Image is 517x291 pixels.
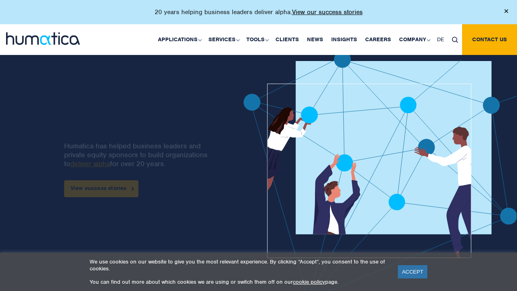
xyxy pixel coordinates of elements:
a: ACCEPT [398,265,427,278]
p: We use cookies on our website to give you the most relevant experience. By clicking “Accept”, you... [90,258,388,272]
img: logo [6,32,80,45]
p: You can find out more about which cookies we are using or switch them off on our page. [90,278,388,285]
a: View our success stories [292,8,363,16]
a: View success stories [64,180,138,197]
img: arrowicon [131,187,134,190]
a: Company [395,24,433,55]
span: DE [437,36,444,43]
a: cookie policy [293,278,325,285]
a: Clients [271,24,303,55]
a: News [303,24,327,55]
a: Applications [154,24,204,55]
a: Tools [242,24,271,55]
a: Careers [361,24,395,55]
a: Contact us [462,24,517,55]
a: Services [204,24,242,55]
p: Humatica has helped business leaders and private equity sponsors to build organizations to for ov... [64,141,214,168]
a: DE [433,24,448,55]
img: search_icon [452,37,458,43]
a: Insights [327,24,361,55]
a: deliver alpha [70,159,110,168]
p: 20 years helping business leaders deliver alpha. [155,8,363,16]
